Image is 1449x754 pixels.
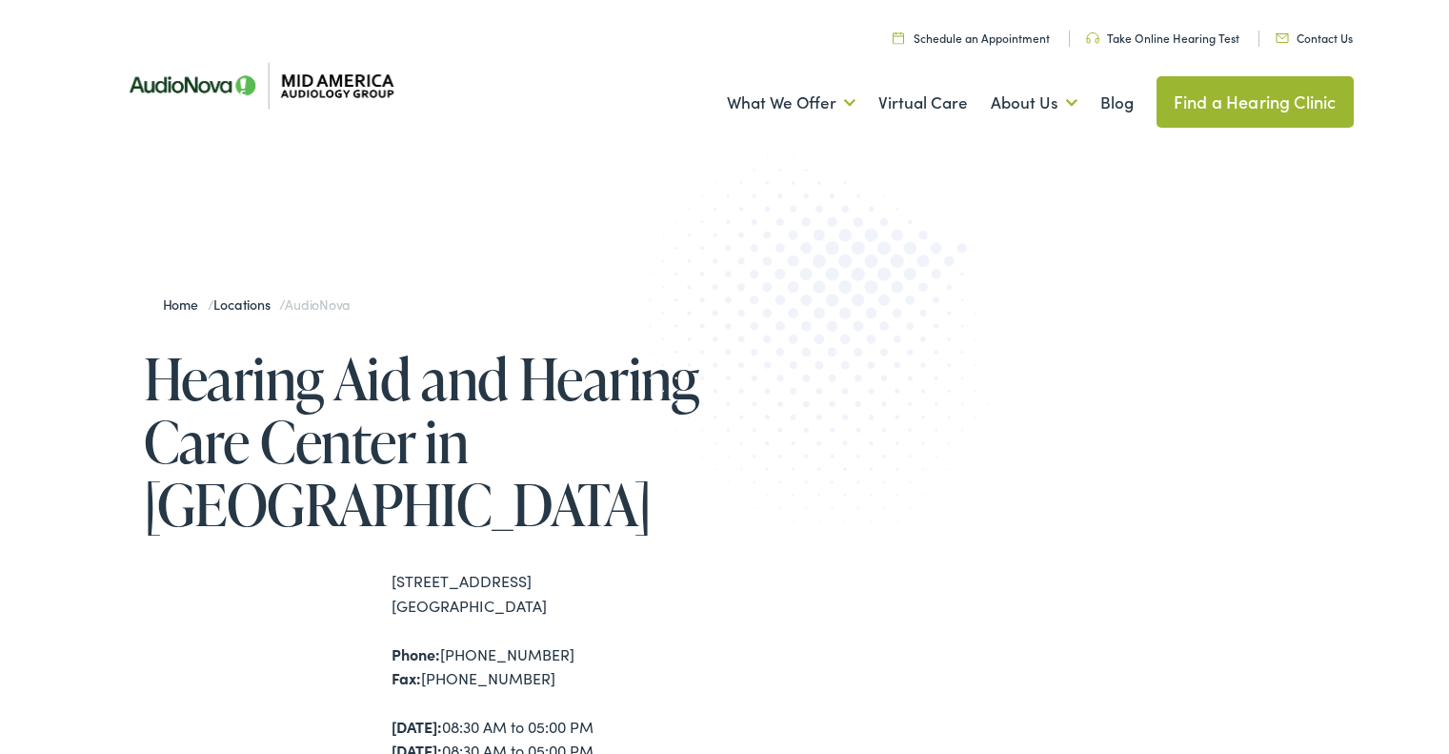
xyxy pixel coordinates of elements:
[991,68,1077,138] a: About Us
[893,31,904,44] img: utility icon
[392,716,442,737] strong: [DATE]:
[213,295,279,314] a: Locations
[392,667,421,688] strong: Fax:
[285,295,350,314] span: AudioNova
[1100,68,1134,138] a: Blog
[878,68,968,138] a: Virtual Care
[392,643,440,664] strong: Phone:
[392,642,725,691] div: [PHONE_NUMBER] [PHONE_NUMBER]
[1276,30,1353,46] a: Contact Us
[1276,33,1289,43] img: utility icon
[893,30,1050,46] a: Schedule an Appointment
[144,347,725,536] h1: Hearing Aid and Hearing Care Center in [GEOGRAPHIC_DATA]
[1086,32,1099,44] img: utility icon
[727,68,855,138] a: What We Offer
[163,295,351,314] span: / /
[392,569,725,618] div: [STREET_ADDRESS] [GEOGRAPHIC_DATA]
[1086,30,1239,46] a: Take Online Hearing Test
[163,295,208,314] a: Home
[1157,76,1354,128] a: Find a Hearing Clinic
